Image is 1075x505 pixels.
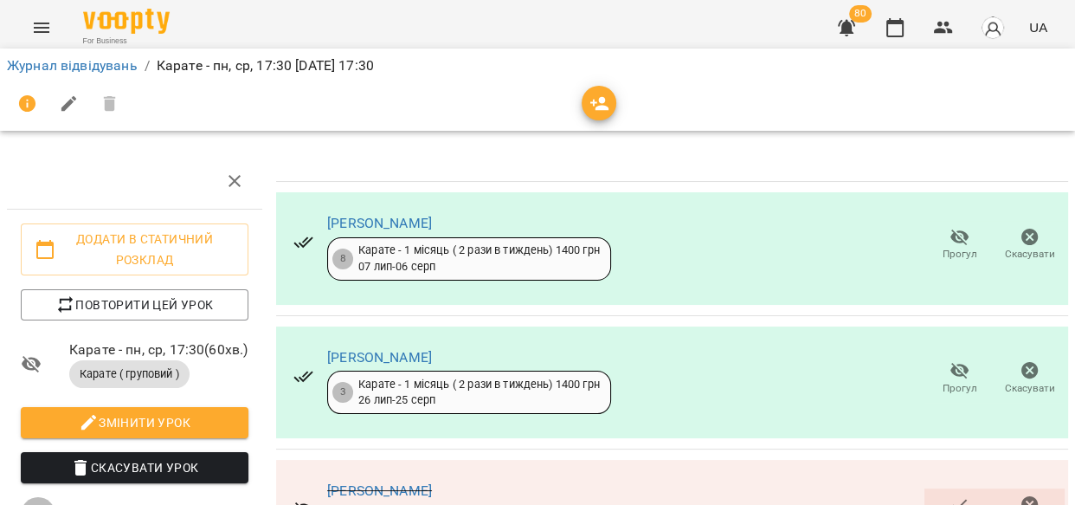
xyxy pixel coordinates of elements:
[1029,18,1047,36] span: UA
[21,289,248,320] button: Повторити цей урок
[157,55,374,76] p: Карате - пн, ср, 17:30 [DATE] 17:30
[35,412,235,433] span: Змінити урок
[35,229,235,270] span: Додати в статичний розклад
[1005,247,1055,262] span: Скасувати
[924,354,995,403] button: Прогул
[7,57,138,74] a: Журнал відвідувань
[995,354,1065,403] button: Скасувати
[35,457,235,478] span: Скасувати Урок
[995,221,1065,269] button: Скасувати
[332,249,353,269] div: 8
[924,221,995,269] button: Прогул
[7,55,1068,76] nav: breadcrumb
[358,377,600,409] div: Карате - 1 місяць ( 2 рази в тиждень) 1400 грн 26 лип - 25 серп
[1005,381,1055,396] span: Скасувати
[83,9,170,34] img: Voopty Logo
[21,223,248,275] button: Додати в статичний розклад
[21,7,62,49] button: Menu
[981,16,1005,40] img: avatar_s.png
[69,366,190,382] span: Карате ( груповий )
[332,382,353,403] div: 3
[849,5,872,23] span: 80
[327,215,432,231] a: [PERSON_NAME]
[69,340,248,360] span: Карате - пн, ср, 17:30 ( 60 хв. )
[145,55,150,76] li: /
[943,381,977,396] span: Прогул
[21,452,248,483] button: Скасувати Урок
[1022,11,1054,43] button: UA
[327,482,432,499] a: [PERSON_NAME]
[35,295,235,315] span: Повторити цей урок
[83,36,170,47] span: For Business
[358,243,600,275] div: Карате - 1 місяць ( 2 рази в тиждень) 1400 грн 07 лип - 06 серп
[21,407,248,438] button: Змінити урок
[327,349,432,366] a: [PERSON_NAME]
[943,247,977,262] span: Прогул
